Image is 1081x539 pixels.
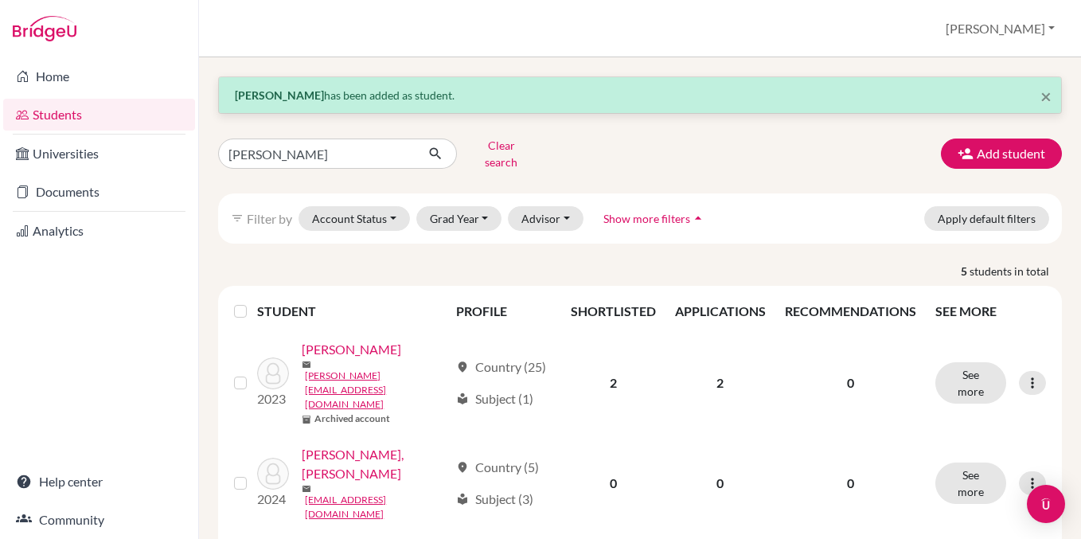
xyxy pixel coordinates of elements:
[305,493,448,521] a: [EMAIL_ADDRESS][DOMAIN_NAME]
[456,493,469,506] span: local_library
[941,139,1062,169] button: Add student
[13,16,76,41] img: Bridge-U
[690,210,706,226] i: arrow_drop_up
[665,292,775,330] th: APPLICATIONS
[961,263,970,279] strong: 5
[302,340,401,359] a: [PERSON_NAME]
[456,361,469,373] span: location_on
[1040,87,1052,106] button: Close
[302,360,311,369] span: mail
[302,484,311,494] span: mail
[235,88,324,102] strong: [PERSON_NAME]
[3,504,195,536] a: Community
[3,466,195,498] a: Help center
[3,61,195,92] a: Home
[3,138,195,170] a: Universities
[561,330,665,435] td: 2
[299,206,410,231] button: Account Status
[665,330,775,435] td: 2
[665,435,775,531] td: 0
[775,292,926,330] th: RECOMMENDATIONS
[231,212,244,225] i: filter_list
[590,206,720,231] button: Show more filtersarrow_drop_up
[302,445,448,483] a: [PERSON_NAME], [PERSON_NAME]
[447,292,561,330] th: PROFILE
[508,206,583,231] button: Advisor
[561,435,665,531] td: 0
[456,461,469,474] span: location_on
[3,176,195,208] a: Documents
[257,458,289,490] img: Flaskarova, Viktoria
[3,99,195,131] a: Students
[926,292,1056,330] th: SEE MORE
[314,412,390,426] b: Archived account
[457,133,545,174] button: Clear search
[218,139,416,169] input: Find student by name...
[247,211,292,226] span: Filter by
[456,490,533,509] div: Subject (3)
[456,389,533,408] div: Subject (1)
[935,362,1006,404] button: See more
[257,292,446,330] th: STUDENT
[785,373,916,393] p: 0
[257,389,289,408] p: 2023
[970,263,1062,279] span: students in total
[3,215,195,247] a: Analytics
[456,458,539,477] div: Country (5)
[257,357,289,389] img: Becker, Viktor
[1040,84,1052,107] span: ×
[416,206,502,231] button: Grad Year
[603,212,690,225] span: Show more filters
[257,490,289,509] p: 2024
[939,14,1062,44] button: [PERSON_NAME]
[924,206,1049,231] button: Apply default filters
[302,415,311,424] span: inventory_2
[935,463,1006,504] button: See more
[456,393,469,405] span: local_library
[785,474,916,493] p: 0
[561,292,665,330] th: SHORTLISTED
[1027,485,1065,523] div: Open Intercom Messenger
[305,369,448,412] a: [PERSON_NAME][EMAIL_ADDRESS][DOMAIN_NAME]
[456,357,546,377] div: Country (25)
[235,87,1045,104] p: has been added as student.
